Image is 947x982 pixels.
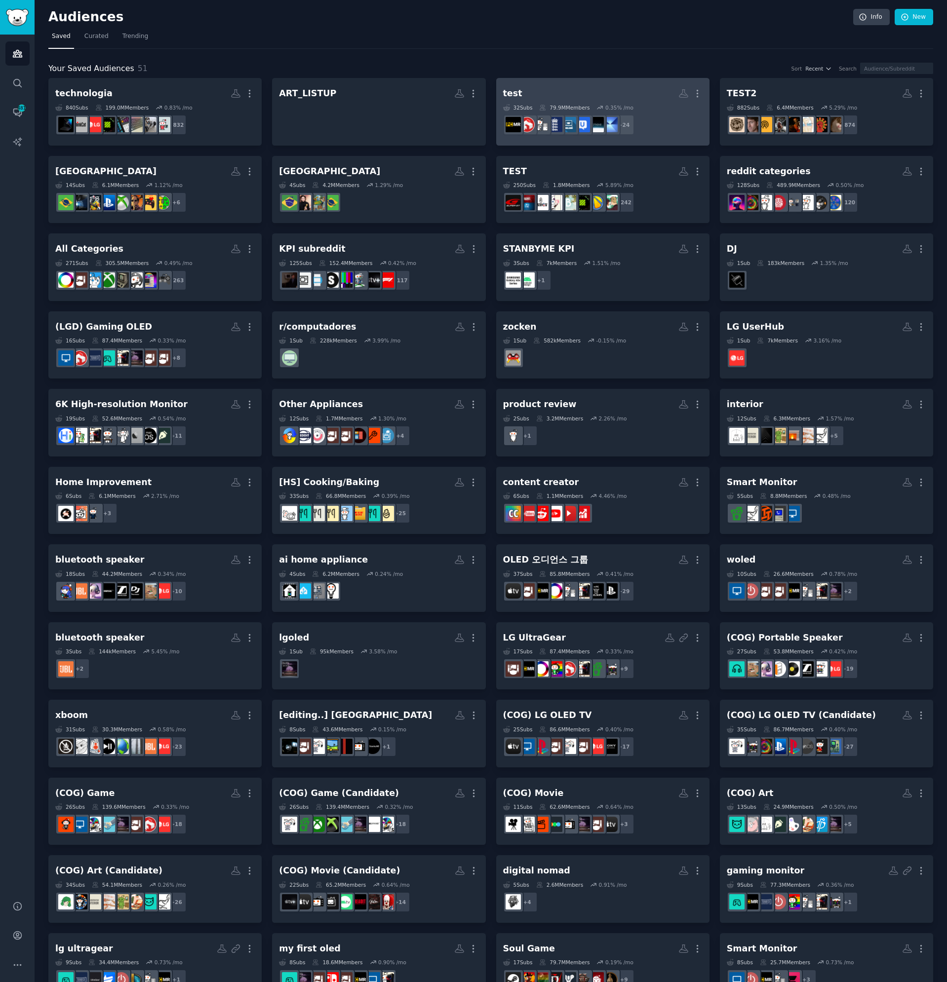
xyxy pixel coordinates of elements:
img: XboxSupport [351,272,366,288]
div: 3.99 % /mo [372,337,400,344]
button: Recent [805,65,832,72]
div: 271 Sub s [55,260,88,266]
img: brasilivre [323,195,339,210]
div: 0.50 % /mo [836,182,864,189]
div: 6.2M Members [312,570,359,577]
img: LinusTechTips [757,506,772,521]
img: interiordesignideas [785,428,800,443]
img: CleaningTips [86,506,101,521]
div: TEST [503,165,527,178]
img: ZephyrusM16 [58,117,74,132]
a: TEST2882Subs6.4MMembers5.29% /mo+874g13cryptoleftistsMeniscusInjuriesLilJeffologyPercussionistsLo... [720,78,933,146]
span: Recent [805,65,823,72]
img: VacuumCleaners [296,428,311,443]
div: 18 Sub s [55,570,85,577]
div: 0.78 % /mo [829,570,857,577]
div: 0.35 % /mo [605,104,633,111]
img: buildapc [533,117,549,132]
img: appliancerepair [365,428,380,443]
div: 228k Members [310,337,357,344]
img: hardware [72,428,87,443]
div: 1.35 % /mo [820,260,848,266]
img: EngineeringNS [141,117,157,132]
img: NewTubers [519,506,535,521]
img: hardwarebrasil [155,195,170,210]
div: Home Improvement [55,476,152,489]
a: LG UserHub1Sub7kMembers3.16% /moLG_UserHub [720,311,933,379]
div: 250 Sub s [503,182,536,189]
div: 882 Sub s [727,104,760,111]
div: 4.2M Members [312,182,359,189]
img: SamsungFrameTV [323,272,339,288]
a: technologia840Subs199.0MMembers0.83% /mo+832OnePlusOpenEngineeringNSKeyboardLayoutsMechKeyboardsX... [48,78,262,146]
div: ART_LISTUP [279,87,336,100]
img: MeniscusInjuries [798,117,814,132]
div: 5.29 % /mo [829,104,857,111]
div: 2 Sub s [503,415,529,422]
a: STANBYME KPI3Subs7kMembers1.51% /mo+1androiddesignGalaxyA50 [496,233,710,301]
img: jogatina [141,195,157,210]
a: Info [853,9,890,26]
a: bluetooth speaker18Subs44.2MMembers0.34% /mo+10LG_UserHubDigitalAudioPlayerPioneerDJsennheiserbos... [48,544,262,612]
img: AndroidWear [310,272,325,288]
div: 1.30 % /mo [378,415,406,422]
div: 0.48 % /mo [823,492,851,499]
div: 199.0M Members [95,104,149,111]
div: STANBYME KPI [503,243,575,255]
img: buildapcmonitors [114,272,129,288]
img: NothingTech [589,117,604,132]
img: OnePlusOpen [155,117,170,132]
a: Other Appliances12Subs1.7MMembers1.30% /mo+4kitchensappliancerepairApplianceAdvicehometheater4kTV... [272,389,485,456]
div: 14 Sub s [55,182,85,189]
img: InteriorDesign [729,428,745,443]
div: zocken [503,321,537,333]
div: + 120 [837,192,858,213]
img: desksetup [72,350,87,366]
div: test [503,87,522,100]
div: 183k Members [757,260,804,266]
img: XboxBrasil [114,195,129,210]
img: InteriorDesignAdvice [771,428,786,443]
div: 5.89 % /mo [605,182,633,189]
a: interior12Subs6.3MMembers1.57% /mo+5malelivingspaceInteriorDesignHacksinteriordesignideasInterior... [720,389,933,456]
div: 0.83 % /mo [164,104,193,111]
img: KeyboardLayouts [127,117,143,132]
img: Borderlands3Exchange [589,195,604,210]
div: [GEOGRAPHIC_DATA] [279,165,380,178]
img: HomeMaintenance [72,506,87,521]
div: interior [727,398,763,411]
div: 1.29 % /mo [375,182,403,189]
div: + 10 [166,581,187,602]
div: 128 Sub s [727,182,760,189]
div: 37 Sub s [503,570,533,577]
img: malelivingspace [812,428,828,443]
div: woled [727,554,756,566]
img: videography [114,428,129,443]
div: 66.8M Members [316,492,366,499]
div: 87.4M Members [92,337,142,344]
a: Saved [48,29,74,49]
div: 3.16 % /mo [813,337,841,344]
div: 5 Sub s [727,492,753,499]
img: ThinkCat [72,117,87,132]
div: KPI subreddit [279,243,345,255]
img: hometheater [337,428,353,443]
div: + 832 [166,114,187,135]
div: 0.33 % /mo [158,337,186,344]
img: Easy_Recipes [365,506,380,521]
img: Beatmatch [729,272,745,288]
img: battlestations [729,506,745,521]
a: woled10Subs26.6MMembers0.78% /mo+2LGOLEDPcBuildbuildapcpcmasterrace4kTVOLEDbuildapcsalesMonitors [720,544,933,612]
div: -0.15 % /mo [596,337,626,344]
img: Heartstopper [602,195,618,210]
div: 7k Members [536,260,577,266]
div: 33 Sub s [279,492,309,499]
img: IndieGaming [155,272,170,288]
img: filmeseseries [72,195,87,210]
img: BridgertonRants [561,195,576,210]
div: reddit categories [727,165,811,178]
img: macbookpro [127,428,143,443]
img: XboxGamers [100,272,115,288]
div: + 4 [390,425,410,446]
img: GummySearch logo [6,9,29,26]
